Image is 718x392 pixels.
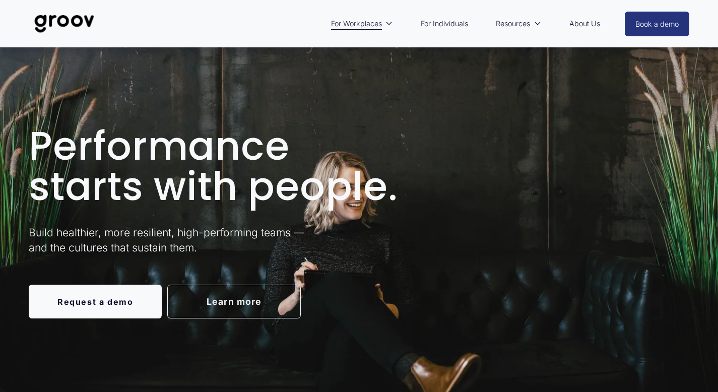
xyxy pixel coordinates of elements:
span: For Workplaces [331,17,382,30]
a: Request a demo [29,285,162,318]
img: Groov | Unlock Human Potential at Work and in Life [29,7,100,40]
a: For Individuals [416,12,473,35]
a: Learn more [167,285,300,318]
a: folder dropdown [326,12,398,35]
p: Build healthier, more resilient, high-performing teams — and the cultures that sustain them. [29,225,329,255]
span: Resources [496,17,530,30]
h1: Performance starts with people. [29,126,495,207]
a: folder dropdown [491,12,546,35]
a: About Us [564,12,605,35]
a: Book a demo [625,12,689,36]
